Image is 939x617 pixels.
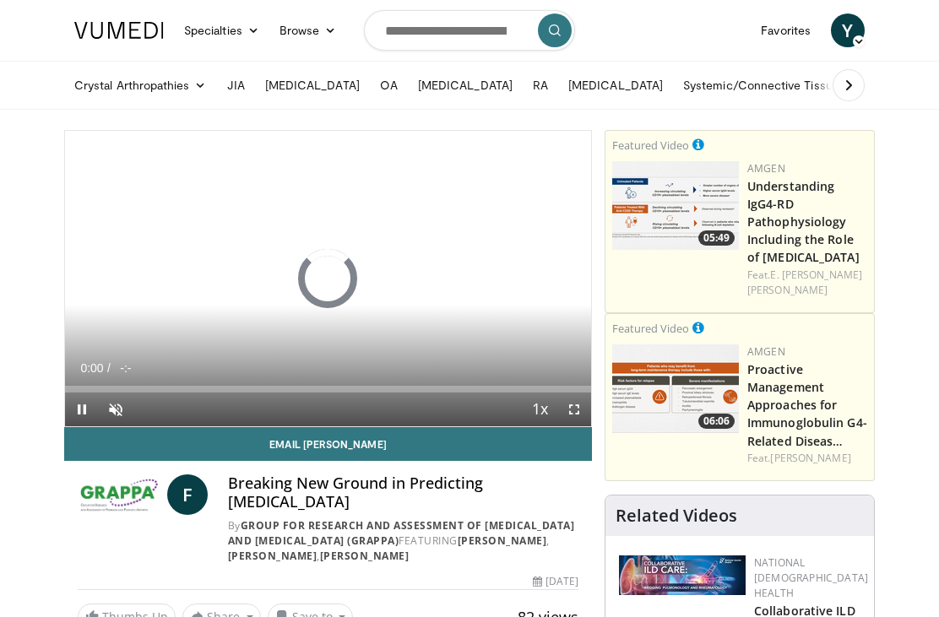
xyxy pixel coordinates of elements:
[612,344,739,433] a: 06:06
[557,392,591,426] button: Fullscreen
[747,161,785,176] a: Amgen
[747,178,860,265] a: Understanding IgG4-RD Pathophysiology Including the Role of [MEDICAL_DATA]
[698,230,735,246] span: 05:49
[167,474,208,515] a: F
[612,344,739,433] img: b07e8bac-fd62-4609-bac4-e65b7a485b7c.png.150x105_q85_crop-smart_upscale.png
[107,361,111,375] span: /
[616,506,737,526] h4: Related Videos
[78,474,160,515] img: Group for Research and Assessment of Psoriasis and Psoriatic Arthritis (GRAPPA)
[64,68,217,102] a: Crystal Arthropathies
[747,344,785,359] a: Amgen
[612,138,689,153] small: Featured Video
[364,10,575,51] input: Search topics, interventions
[533,574,578,589] div: [DATE]
[751,14,821,47] a: Favorites
[408,68,523,102] a: [MEDICAL_DATA]
[747,451,867,466] div: Feat.
[612,321,689,336] small: Featured Video
[754,555,868,600] a: National [DEMOGRAPHIC_DATA] Health
[74,22,164,39] img: VuMedi Logo
[64,427,592,461] a: Email [PERSON_NAME]
[673,68,912,102] a: Systemic/Connective Tissue Disease
[698,414,735,429] span: 06:06
[524,392,557,426] button: Playback Rate
[217,68,255,102] a: JIA
[558,68,673,102] a: [MEDICAL_DATA]
[65,386,591,392] div: Progress Bar
[80,361,103,375] span: 0:00
[612,161,739,250] a: 05:49
[269,14,347,47] a: Browse
[255,68,370,102] a: [MEDICAL_DATA]
[228,518,575,548] a: Group for Research and Assessment of [MEDICAL_DATA] and [MEDICAL_DATA] (GRAPPA)
[612,161,739,250] img: 3e5b4ad1-6d9b-4d8f-ba8e-7f7d389ba880.png.150x105_q85_crop-smart_upscale.png
[523,68,558,102] a: RA
[770,451,850,465] a: [PERSON_NAME]
[228,518,578,564] div: By FEATURING , ,
[458,533,547,548] a: [PERSON_NAME]
[831,14,865,47] a: Y
[120,361,131,375] span: -:-
[65,131,591,426] video-js: Video Player
[747,361,867,448] a: Proactive Management Approaches for Immunoglobulin G4-Related Diseas…
[320,549,410,563] a: [PERSON_NAME]
[99,392,133,426] button: Unmute
[747,268,867,298] div: Feat.
[228,474,578,511] h4: Breaking New Ground in Predicting [MEDICAL_DATA]
[619,555,746,595] img: 7e341e47-e122-4d5e-9c74-d0a8aaff5d49.jpg.150x105_q85_autocrop_double_scale_upscale_version-0.2.jpg
[747,268,862,297] a: E. [PERSON_NAME] [PERSON_NAME]
[228,549,318,563] a: [PERSON_NAME]
[370,68,408,102] a: OA
[65,392,99,426] button: Pause
[174,14,269,47] a: Specialties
